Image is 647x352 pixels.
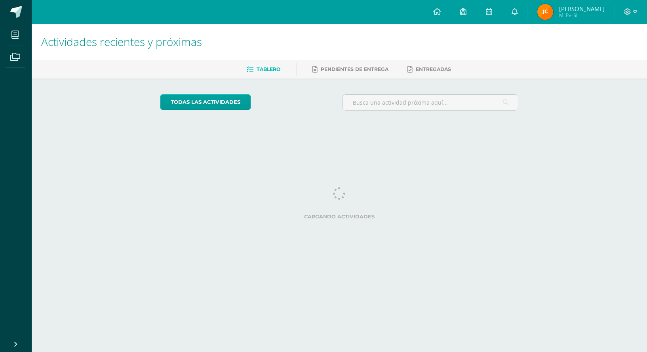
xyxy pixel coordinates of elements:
span: Entregadas [416,66,451,72]
span: Actividades recientes y próximas [41,34,202,49]
a: Pendientes de entrega [312,63,388,76]
a: todas las Actividades [160,94,251,110]
input: Busca una actividad próxima aquí... [343,95,518,110]
a: Tablero [247,63,280,76]
span: [PERSON_NAME] [559,5,605,13]
a: Entregadas [407,63,451,76]
label: Cargando actividades [160,214,519,220]
img: 9bd341580e279813e401deef32537bc8.png [537,4,553,20]
span: Mi Perfil [559,12,605,19]
span: Tablero [257,66,280,72]
span: Pendientes de entrega [321,66,388,72]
